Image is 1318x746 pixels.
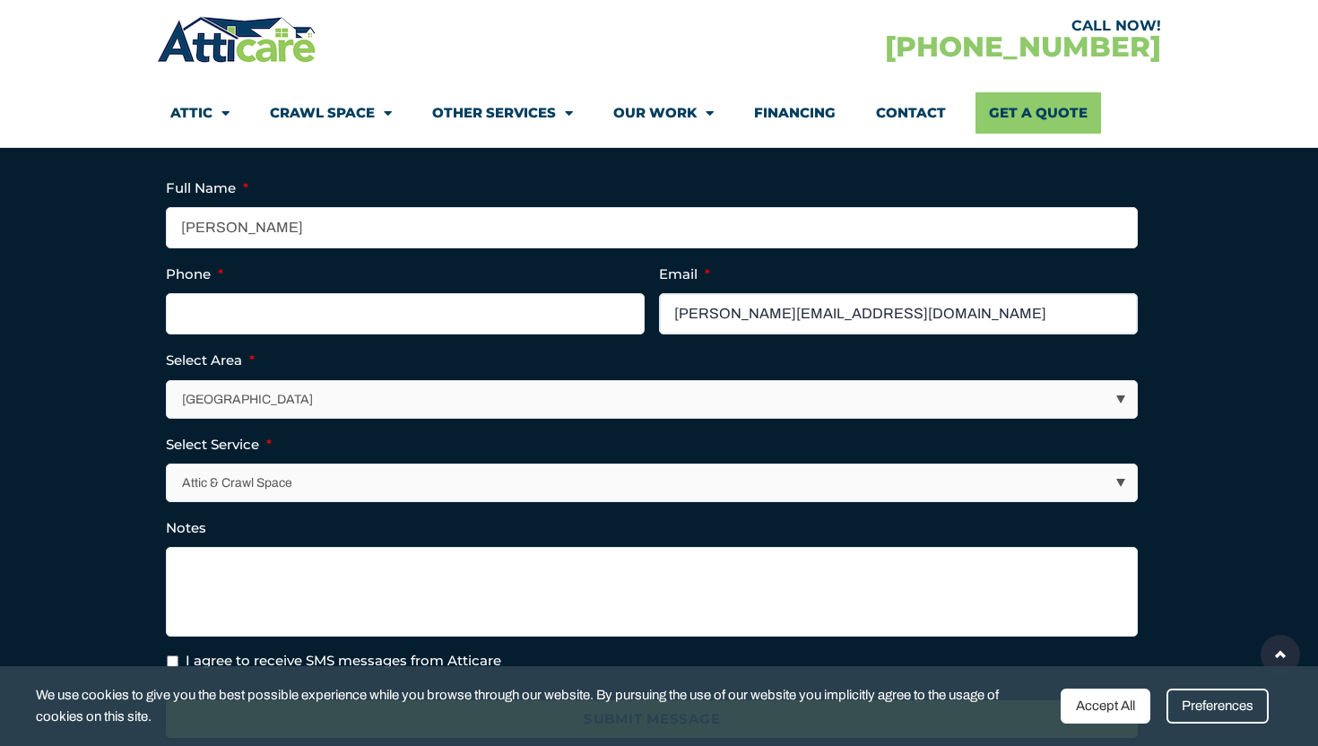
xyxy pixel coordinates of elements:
[170,92,1148,134] nav: Menu
[166,436,272,454] label: Select Service
[1061,689,1150,724] div: Accept All
[36,684,1047,728] span: We use cookies to give you the best possible experience while you browse through our website. By ...
[754,92,836,134] a: Financing
[613,92,714,134] a: Our Work
[186,651,501,672] label: I agree to receive SMS messages from Atticare
[170,92,230,134] a: Attic
[876,92,946,134] a: Contact
[166,179,248,197] label: Full Name
[166,265,223,283] label: Phone
[270,92,392,134] a: Crawl Space
[166,351,255,369] label: Select Area
[659,265,710,283] label: Email
[432,92,573,134] a: Other Services
[975,92,1101,134] a: Get A Quote
[166,519,206,537] label: Notes
[659,19,1161,33] div: CALL NOW!
[1166,689,1269,724] div: Preferences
